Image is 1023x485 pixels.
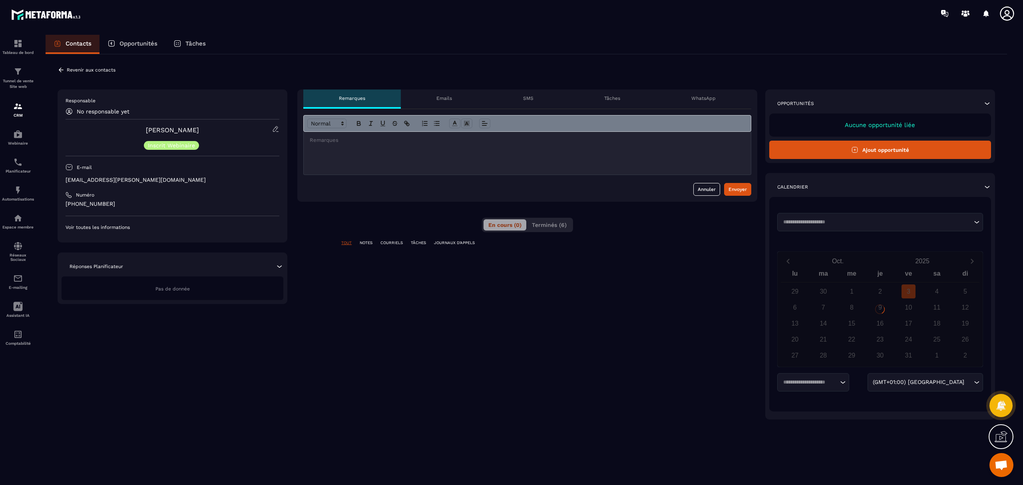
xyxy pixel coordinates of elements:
p: Voir toutes les informations [66,224,279,231]
p: E-mailing [2,285,34,290]
img: formation [13,101,23,111]
p: Calendrier [777,184,808,190]
p: Revenir aux contacts [67,67,115,73]
span: Pas de donnée [155,286,190,292]
p: Opportunités [119,40,157,47]
input: Search for option [780,378,838,386]
a: Contacts [46,35,100,54]
p: Tunnel de vente Site web [2,78,34,89]
div: Search for option [777,213,983,231]
p: Tableau de bord [2,50,34,55]
p: TÂCHES [411,240,426,246]
a: formationformationTableau de bord [2,33,34,61]
p: E-mail [77,164,92,171]
a: Assistant IA [2,296,34,324]
p: TOUT [341,240,352,246]
button: Envoyer [724,183,751,196]
p: Remarques [339,95,365,101]
a: formationformationCRM [2,95,34,123]
p: No responsable yet [77,108,129,115]
button: Terminés (6) [527,219,571,231]
p: Assistant IA [2,313,34,318]
a: emailemailE-mailing [2,268,34,296]
a: social-networksocial-networkRéseaux Sociaux [2,235,34,268]
p: [EMAIL_ADDRESS][PERSON_NAME][DOMAIN_NAME] [66,176,279,184]
p: SMS [523,95,533,101]
a: automationsautomationsEspace membre [2,207,34,235]
p: Inscrit Webinaire [148,143,195,148]
span: (GMT+01:00) [GEOGRAPHIC_DATA] [871,378,966,387]
p: Tâches [604,95,620,101]
p: Numéro [76,192,94,198]
img: logo [11,7,83,22]
img: automations [13,213,23,223]
p: CRM [2,113,34,117]
p: Automatisations [2,197,34,201]
p: Planificateur [2,169,34,173]
img: email [13,274,23,283]
img: automations [13,185,23,195]
button: En cours (0) [484,219,526,231]
a: formationformationTunnel de vente Site web [2,61,34,95]
img: automations [13,129,23,139]
div: Envoyer [728,185,747,193]
img: social-network [13,241,23,251]
a: Opportunités [100,35,165,54]
p: Tâches [185,40,206,47]
p: Comptabilité [2,341,34,346]
p: [PHONE_NUMBER] [66,200,279,208]
input: Search for option [966,378,972,387]
button: Annuler [693,183,720,196]
a: accountantaccountantComptabilité [2,324,34,352]
img: formation [13,67,23,76]
a: schedulerschedulerPlanificateur [2,151,34,179]
a: automationsautomationsAutomatisations [2,179,34,207]
p: Responsable [66,97,279,104]
img: scheduler [13,157,23,167]
img: formation [13,39,23,48]
input: Search for option [780,218,972,226]
p: Emails [436,95,452,101]
div: Ouvrir le chat [989,453,1013,477]
a: [PERSON_NAME] [146,126,199,134]
p: Réseaux Sociaux [2,253,34,262]
a: automationsautomationsWebinaire [2,123,34,151]
p: JOURNAUX D'APPELS [434,240,475,246]
span: Terminés (6) [532,222,567,228]
img: accountant [13,330,23,339]
p: Réponses Planificateur [70,263,123,270]
div: Search for option [777,373,849,392]
p: Opportunités [777,100,814,107]
p: COURRIELS [380,240,403,246]
span: En cours (0) [488,222,521,228]
p: WhatsApp [691,95,716,101]
p: Webinaire [2,141,34,145]
a: Tâches [165,35,214,54]
p: Contacts [66,40,92,47]
button: Ajout opportunité [769,141,991,159]
div: Search for option [868,373,983,392]
p: NOTES [360,240,372,246]
p: Espace membre [2,225,34,229]
p: Aucune opportunité liée [777,121,983,129]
